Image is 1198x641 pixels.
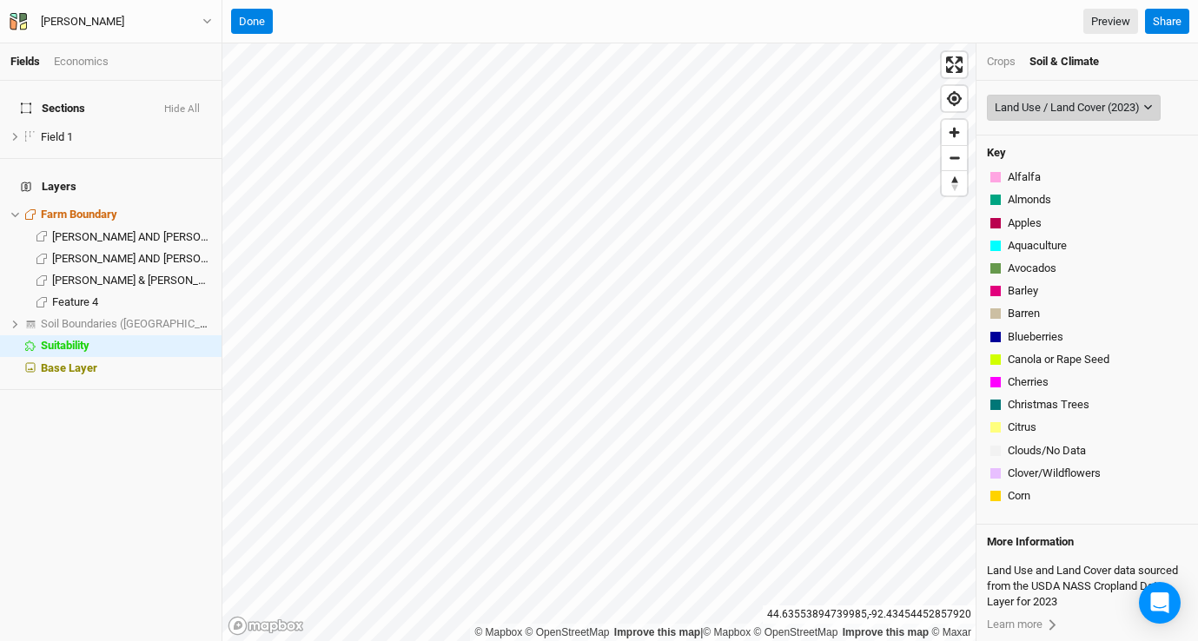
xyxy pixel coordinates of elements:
button: [PERSON_NAME] [9,12,213,31]
span: Cherries [1008,374,1049,390]
span: Alfalfa [1008,169,1041,185]
button: Reset bearing to north [942,170,967,195]
span: Corn [1008,488,1030,504]
a: Fields [10,55,40,68]
div: Land Use / Land Cover (2023) [995,99,1140,116]
div: CHAD & SARAH STONE TRUST AGREEMENT [52,274,211,287]
a: Preview [1083,9,1138,35]
span: Blueberries [1008,329,1063,345]
span: Feature 4 [52,295,98,308]
span: Clouds/No Data [1008,443,1086,459]
span: Barren [1008,306,1040,321]
div: Base Layer [41,361,211,375]
canvas: Map [222,43,976,641]
span: Base Layer [41,361,97,374]
span: Almonds [1008,192,1051,208]
button: Zoom out [942,145,967,170]
div: Economics [54,54,109,69]
button: Find my location [942,86,967,111]
h4: Key [987,146,1006,160]
div: Crops [987,54,1016,69]
div: Field 1 [41,130,211,144]
button: Share [1145,9,1189,35]
div: CHAD AND SARAH STONE TRUST [52,252,211,266]
button: Land Use / Land Cover (2023) [987,95,1161,121]
span: Barley [1008,283,1038,299]
a: Mapbox [474,626,522,638]
a: OpenStreetMap [526,626,610,638]
div: Feature 4 [52,295,211,309]
div: Land Use and Land Cover data sourced from the USDA NASS Cropland Data Layer for 2023 [987,556,1188,618]
div: CHAD AND SARAH STONE TRUST [52,230,211,244]
a: Improve this map [843,626,929,638]
button: Enter fullscreen [942,52,967,77]
div: Soil Boundaries (US) [41,317,211,331]
span: [PERSON_NAME] AND [PERSON_NAME] TRUST [52,252,284,265]
span: Suitability [41,339,89,352]
span: Sections [21,102,85,116]
div: Bronson Stone [41,13,124,30]
a: Mapbox logo [228,616,304,636]
span: Avocados [1008,261,1056,276]
h4: Layers [10,169,211,204]
span: [PERSON_NAME] AND [PERSON_NAME] TRUST [52,230,284,243]
button: Hide All [163,103,201,116]
span: Apples [1008,215,1042,231]
span: Citrus [1008,420,1036,435]
span: Aquaculture [1008,238,1067,254]
span: [PERSON_NAME] & [PERSON_NAME] TRUST AGREEMENT [52,274,335,287]
span: Soil Boundaries ([GEOGRAPHIC_DATA]) [41,317,234,330]
a: Improve this map [614,626,700,638]
div: [PERSON_NAME] [41,13,124,30]
span: Christmas Trees [1008,397,1089,413]
a: Maxar [931,626,971,638]
span: Reset bearing to north [942,171,967,195]
div: Farm Boundary [41,208,211,221]
span: Dbl Crop Triticale/Corn [1008,511,1119,526]
div: Open Intercom Messenger [1139,582,1181,624]
span: Canola or Rape Seed [1008,352,1109,367]
span: Zoom out [942,146,967,170]
span: Field 1 [41,130,73,143]
div: Suitability [41,339,211,353]
div: | [474,624,971,641]
span: Farm Boundary [41,208,117,221]
h4: More Information [987,535,1188,549]
button: Zoom in [942,120,967,145]
a: OpenStreetMap [754,626,838,638]
button: Done [231,9,273,35]
a: Mapbox [703,626,751,638]
span: Clover/Wildflowers [1008,466,1101,481]
div: Soil & Climate [1029,54,1099,69]
div: 44.63553894739985 , -92.43454452857920 [763,605,976,624]
a: Learn more [987,617,1188,632]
